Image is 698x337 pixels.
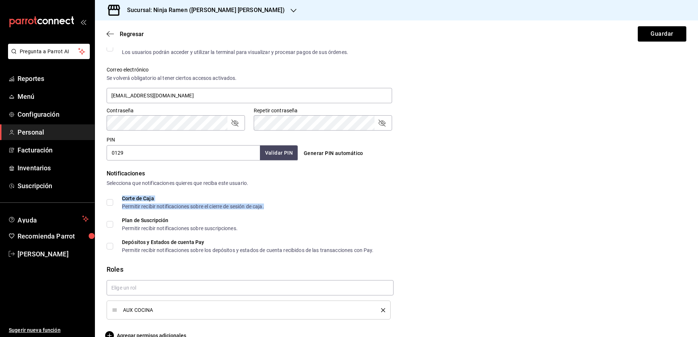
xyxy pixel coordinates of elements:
div: Roles [107,264,686,274]
button: Generar PIN automático [301,147,366,160]
span: Recomienda Parrot [18,231,89,241]
button: Regresar [107,31,144,38]
h3: Sucursal: Ninja Ramen ([PERSON_NAME] [PERSON_NAME]) [121,6,285,15]
div: Permitir recibir notificaciones sobre suscripciones. [122,226,238,231]
button: open_drawer_menu [80,19,86,25]
input: Elige un rol [107,280,394,295]
div: Permitir recibir notificaciones sobre el cierre de sesión de caja. [122,204,264,209]
span: Configuración [18,109,89,119]
button: Pregunta a Parrot AI [8,44,90,59]
div: Los usuarios podrán acceder y utilizar la terminal para visualizar y procesar pagos de sus órdenes. [122,50,348,55]
span: Reportes [18,74,89,84]
button: Guardar [638,26,686,42]
label: Correo electrónico [107,67,392,72]
span: Regresar [120,31,144,38]
div: Corte de Caja [122,196,264,201]
button: passwordField [377,119,386,127]
div: Plan de Suscripción [122,218,238,223]
input: 3 a 6 dígitos [107,145,260,160]
span: Pregunta a Parrot AI [20,48,78,55]
span: Menú [18,92,89,101]
div: Notificaciones [107,169,686,178]
a: Pregunta a Parrot AI [5,53,90,61]
button: passwordField [230,119,239,127]
span: Suscripción [18,181,89,191]
div: Permitir recibir notificaciones sobre los depósitos y estados de cuenta recibidos de las transacc... [122,248,374,253]
button: delete [376,308,385,312]
span: AUX COCINA [123,307,370,313]
label: PIN [107,137,115,142]
span: Inventarios [18,163,89,173]
span: Ayuda [18,214,79,223]
label: Contraseña [107,108,245,113]
span: Facturación [18,145,89,155]
span: Personal [18,127,89,137]
div: Se volverá obligatorio al tener ciertos accesos activados. [107,74,392,82]
button: Validar PIN [260,146,298,160]
span: Sugerir nueva función [9,326,89,334]
span: [PERSON_NAME] [18,249,89,259]
label: Repetir contraseña [254,108,392,113]
div: Selecciona que notificaciones quieres que reciba este usuario. [107,179,686,187]
div: Depósitos y Estados de cuenta Pay [122,240,374,245]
